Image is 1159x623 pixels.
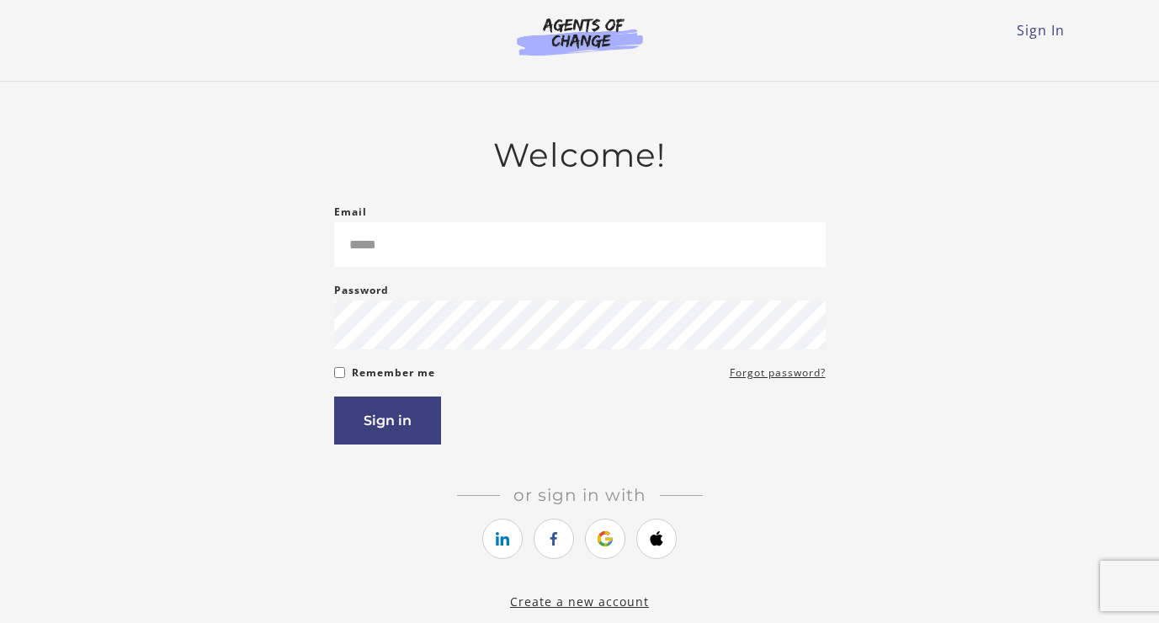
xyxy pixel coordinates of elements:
[510,594,649,610] a: Create a new account
[499,17,661,56] img: Agents of Change Logo
[334,280,389,301] label: Password
[352,363,435,383] label: Remember me
[334,136,826,175] h2: Welcome!
[585,519,625,559] a: https://courses.thinkific.com/users/auth/google?ss%5Breferral%5D=&ss%5Buser_return_to%5D=&ss%5Bvi...
[534,519,574,559] a: https://courses.thinkific.com/users/auth/facebook?ss%5Breferral%5D=&ss%5Buser_return_to%5D=&ss%5B...
[334,397,441,445] button: Sign in
[730,363,826,383] a: Forgot password?
[482,519,523,559] a: https://courses.thinkific.com/users/auth/linkedin?ss%5Breferral%5D=&ss%5Buser_return_to%5D=&ss%5B...
[334,202,367,222] label: Email
[636,519,677,559] a: https://courses.thinkific.com/users/auth/apple?ss%5Breferral%5D=&ss%5Buser_return_to%5D=&ss%5Bvis...
[1017,21,1065,40] a: Sign In
[500,485,660,505] span: Or sign in with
